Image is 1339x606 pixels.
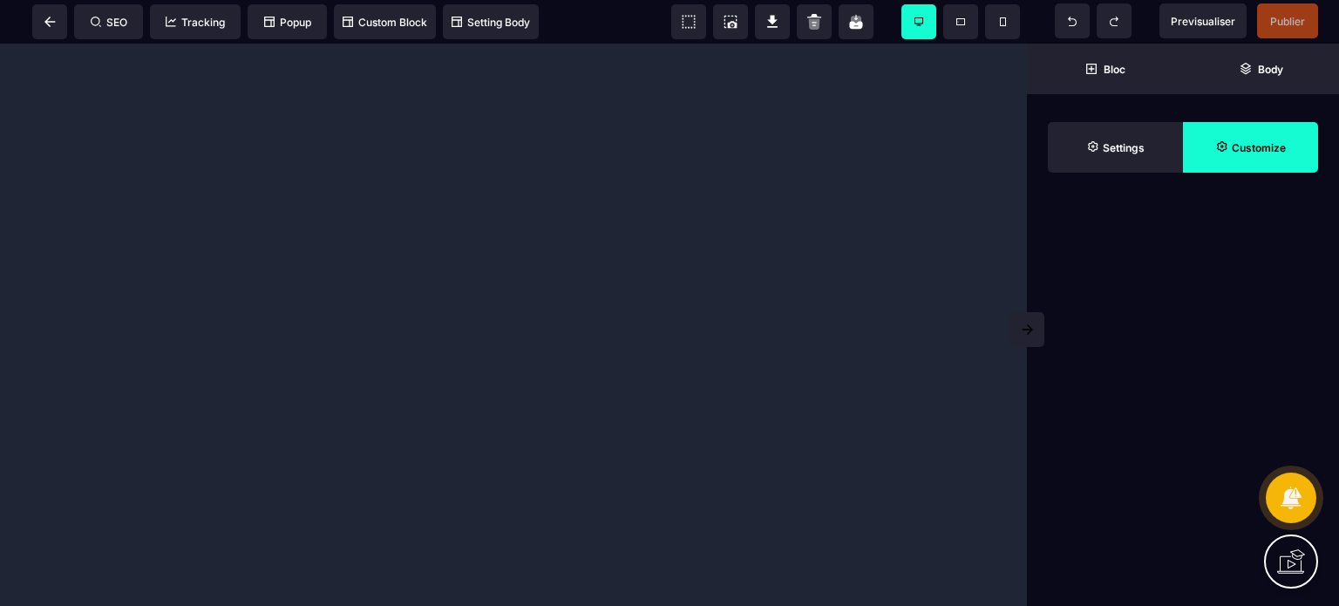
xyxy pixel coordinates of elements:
span: Open Style Manager [1183,122,1318,173]
span: Screenshot [713,4,748,39]
span: Preview [1159,3,1247,38]
span: Open Layer Manager [1183,44,1339,94]
span: Popup [264,16,311,29]
span: Previsualiser [1171,15,1235,28]
span: Settings [1048,122,1183,173]
span: Open Blocks [1027,44,1183,94]
span: Tracking [166,16,225,29]
strong: Settings [1103,141,1145,154]
strong: Customize [1232,141,1286,154]
strong: Bloc [1104,63,1125,76]
strong: Body [1258,63,1283,76]
span: Setting Body [452,16,530,29]
span: Publier [1270,15,1305,28]
span: Custom Block [343,16,427,29]
span: SEO [91,16,127,29]
span: View components [671,4,706,39]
